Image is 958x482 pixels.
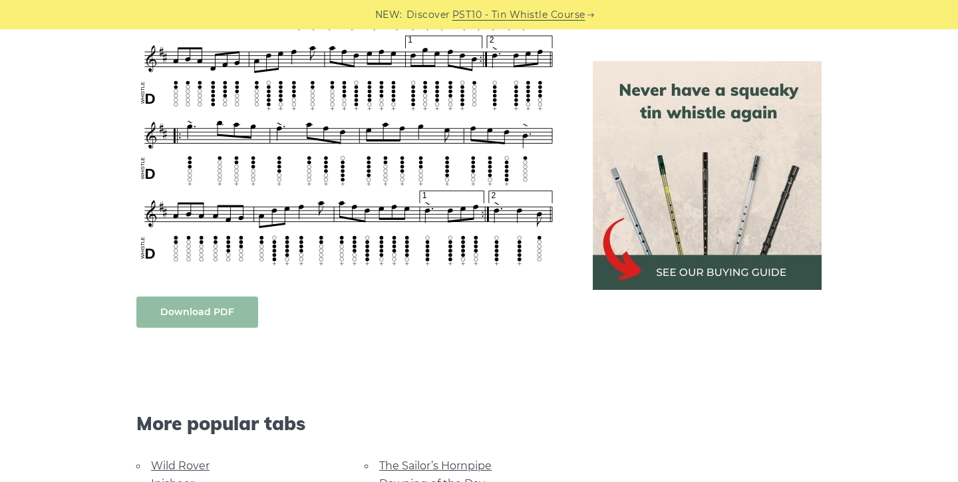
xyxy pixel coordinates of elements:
span: Discover [406,7,450,23]
a: Wild Rover [151,459,210,472]
a: Download PDF [136,297,258,328]
a: The Sailor’s Hornpipe [379,459,492,472]
a: PST10 - Tin Whistle Course [452,7,585,23]
img: tin whistle buying guide [593,61,822,290]
span: More popular tabs [136,412,561,435]
span: NEW: [375,7,402,23]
